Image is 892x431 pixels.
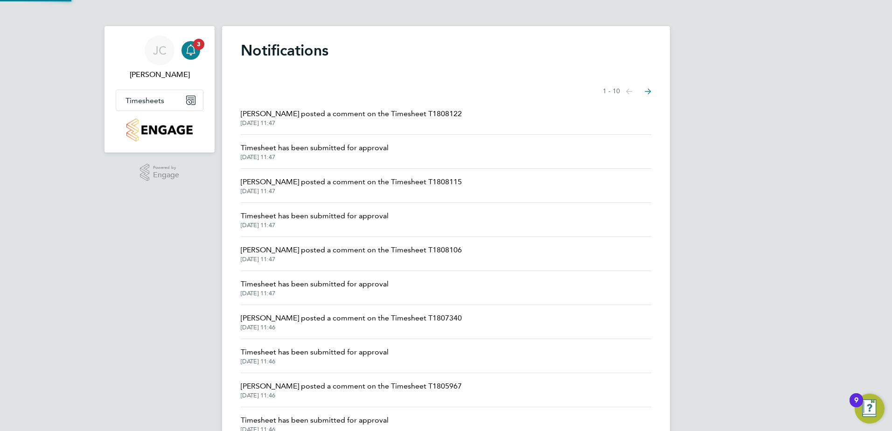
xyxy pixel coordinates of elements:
[116,69,203,80] span: John Cousins
[241,392,462,399] span: [DATE] 11:46
[116,90,203,111] button: Timesheets
[105,26,215,153] nav: Main navigation
[241,381,462,392] span: [PERSON_NAME] posted a comment on the Timesheet T1805967
[153,44,167,56] span: JC
[241,244,462,263] a: [PERSON_NAME] posted a comment on the Timesheet T1808106[DATE] 11:47
[153,164,179,172] span: Powered by
[116,118,203,141] a: Go to home page
[116,35,203,80] a: JC[PERSON_NAME]
[241,176,462,195] a: [PERSON_NAME] posted a comment on the Timesheet T1808115[DATE] 11:47
[241,347,389,358] span: Timesheet has been submitted for approval
[126,118,192,141] img: countryside-properties-logo-retina.png
[181,35,200,65] a: 3
[241,142,389,161] a: Timesheet has been submitted for approval[DATE] 11:47
[241,415,389,426] span: Timesheet has been submitted for approval
[241,188,462,195] span: [DATE] 11:47
[854,400,858,412] div: 9
[241,41,651,60] h1: Notifications
[125,96,164,105] span: Timesheets
[241,324,462,331] span: [DATE] 11:46
[193,39,204,50] span: 3
[241,210,389,222] span: Timesheet has been submitted for approval
[241,222,389,229] span: [DATE] 11:47
[241,278,389,290] span: Timesheet has been submitted for approval
[241,244,462,256] span: [PERSON_NAME] posted a comment on the Timesheet T1808106
[241,176,462,188] span: [PERSON_NAME] posted a comment on the Timesheet T1808115
[241,313,462,331] a: [PERSON_NAME] posted a comment on the Timesheet T1807340[DATE] 11:46
[241,278,389,297] a: Timesheet has been submitted for approval[DATE] 11:47
[241,347,389,365] a: Timesheet has been submitted for approval[DATE] 11:46
[140,164,180,181] a: Powered byEngage
[241,290,389,297] span: [DATE] 11:47
[603,82,651,101] nav: Select page of notifications list
[603,87,620,96] span: 1 - 10
[241,358,389,365] span: [DATE] 11:46
[241,210,389,229] a: Timesheet has been submitted for approval[DATE] 11:47
[855,394,885,424] button: Open Resource Center, 9 new notifications
[241,256,462,263] span: [DATE] 11:47
[241,313,462,324] span: [PERSON_NAME] posted a comment on the Timesheet T1807340
[241,142,389,153] span: Timesheet has been submitted for approval
[241,108,462,127] a: [PERSON_NAME] posted a comment on the Timesheet T1808122[DATE] 11:47
[241,153,389,161] span: [DATE] 11:47
[241,108,462,119] span: [PERSON_NAME] posted a comment on the Timesheet T1808122
[153,171,179,179] span: Engage
[241,381,462,399] a: [PERSON_NAME] posted a comment on the Timesheet T1805967[DATE] 11:46
[241,119,462,127] span: [DATE] 11:47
